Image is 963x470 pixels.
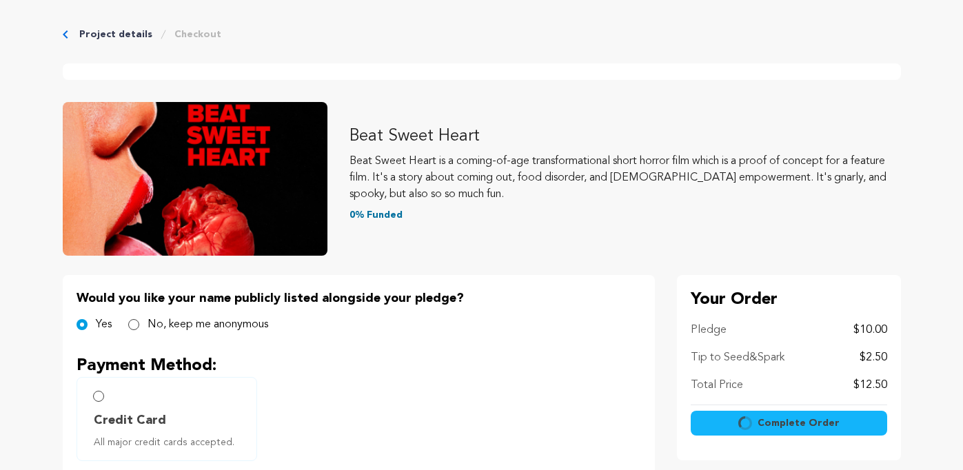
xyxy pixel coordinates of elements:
[77,289,641,308] p: Would you like your name publicly listed alongside your pledge?
[691,377,743,394] p: Total Price
[63,102,327,256] img: Beat Sweet Heart image
[94,436,245,449] span: All major credit cards accepted.
[691,411,887,436] button: Complete Order
[349,208,901,222] p: 0% Funded
[174,28,221,41] a: Checkout
[148,316,268,333] label: No, keep me anonymous
[349,153,901,203] p: Beat Sweet Heart is a coming-of-age transformational short horror film which is a proof of concep...
[860,349,887,366] p: $2.50
[758,416,840,430] span: Complete Order
[96,316,112,333] label: Yes
[691,289,887,311] p: Your Order
[691,349,784,366] p: Tip to Seed&Spark
[691,322,727,338] p: Pledge
[94,411,166,430] span: Credit Card
[77,355,641,377] p: Payment Method:
[63,28,901,41] div: Breadcrumb
[853,377,887,394] p: $12.50
[349,125,901,147] p: Beat Sweet Heart
[79,28,152,41] a: Project details
[853,322,887,338] p: $10.00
